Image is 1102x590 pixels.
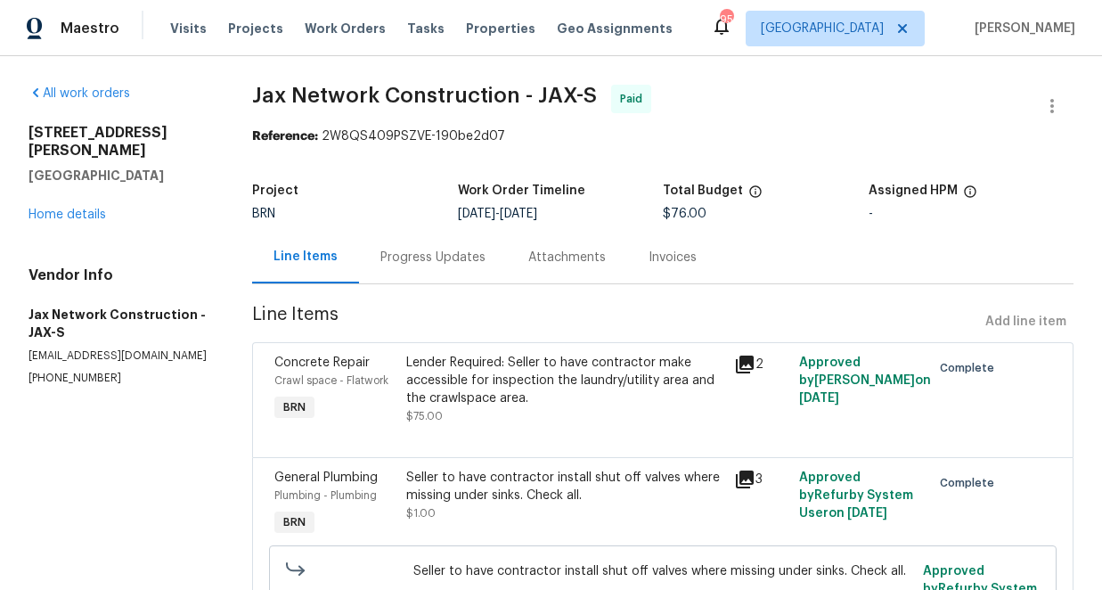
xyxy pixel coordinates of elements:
[274,356,370,369] span: Concrete Repair
[940,474,1001,492] span: Complete
[663,184,743,197] h5: Total Budget
[734,354,789,375] div: 2
[380,249,486,266] div: Progress Updates
[869,184,958,197] h5: Assigned HPM
[252,85,597,106] span: Jax Network Construction - JAX-S
[528,249,606,266] div: Attachments
[29,306,209,341] h5: Jax Network Construction - JAX-S
[406,508,436,519] span: $1.00
[305,20,386,37] span: Work Orders
[761,20,884,37] span: [GEOGRAPHIC_DATA]
[413,562,912,580] span: Seller to have contractor install shut off valves where missing under sinks. Check all.
[274,490,377,501] span: Plumbing - Plumbing
[252,127,1073,145] div: 2W8QS409PSZVE-190be2d07
[748,184,763,208] span: The total cost of line items that have been proposed by Opendoor. This sum includes line items th...
[620,90,649,108] span: Paid
[406,354,723,407] div: Lender Required: Seller to have contractor make accessible for inspection the laundry/utility are...
[799,471,913,520] span: Approved by Refurby System User on
[252,306,978,339] span: Line Items
[407,22,445,35] span: Tasks
[406,469,723,504] div: Seller to have contractor install shut off valves where missing under sinks. Check all.
[500,208,537,220] span: [DATE]
[963,184,977,208] span: The hpm assigned to this work order.
[273,248,338,266] div: Line Items
[276,513,313,531] span: BRN
[557,20,673,37] span: Geo Assignments
[29,167,209,184] h5: [GEOGRAPHIC_DATA]
[869,208,1073,220] div: -
[720,11,732,29] div: 95
[228,20,283,37] span: Projects
[29,371,209,386] p: [PHONE_NUMBER]
[940,359,1001,377] span: Complete
[406,411,443,422] span: $75.00
[170,20,207,37] span: Visits
[649,249,697,266] div: Invoices
[274,471,378,484] span: General Plumbing
[799,392,839,405] span: [DATE]
[252,184,298,197] h5: Project
[29,124,209,160] h2: [STREET_ADDRESS][PERSON_NAME]
[458,208,537,220] span: -
[458,208,495,220] span: [DATE]
[466,20,535,37] span: Properties
[663,208,706,220] span: $76.00
[29,348,209,364] p: [EMAIL_ADDRESS][DOMAIN_NAME]
[847,507,887,520] span: [DATE]
[29,209,106,221] a: Home details
[734,469,789,490] div: 3
[29,87,130,100] a: All work orders
[252,208,275,220] span: BRN
[458,184,585,197] h5: Work Order Timeline
[967,20,1075,37] span: [PERSON_NAME]
[61,20,119,37] span: Maestro
[252,130,318,143] b: Reference:
[799,356,931,405] span: Approved by [PERSON_NAME] on
[276,398,313,416] span: BRN
[274,375,388,386] span: Crawl space - Flatwork
[29,266,209,284] h4: Vendor Info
